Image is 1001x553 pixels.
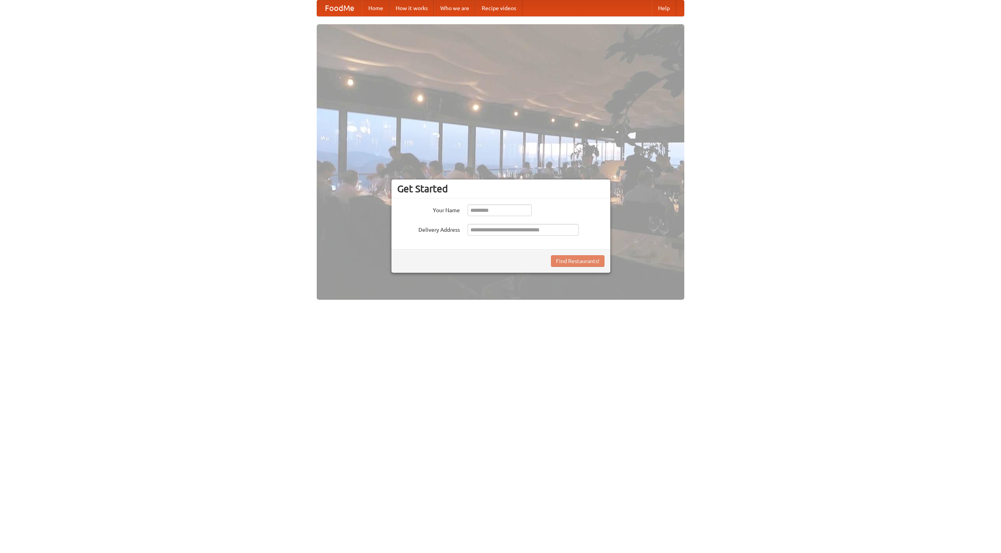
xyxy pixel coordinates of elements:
a: Home [362,0,389,16]
a: Help [652,0,676,16]
button: Find Restaurants! [551,255,605,267]
label: Delivery Address [397,224,460,234]
a: How it works [389,0,434,16]
a: Who we are [434,0,475,16]
a: Recipe videos [475,0,522,16]
label: Your Name [397,204,460,214]
h3: Get Started [397,183,605,195]
a: FoodMe [317,0,362,16]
